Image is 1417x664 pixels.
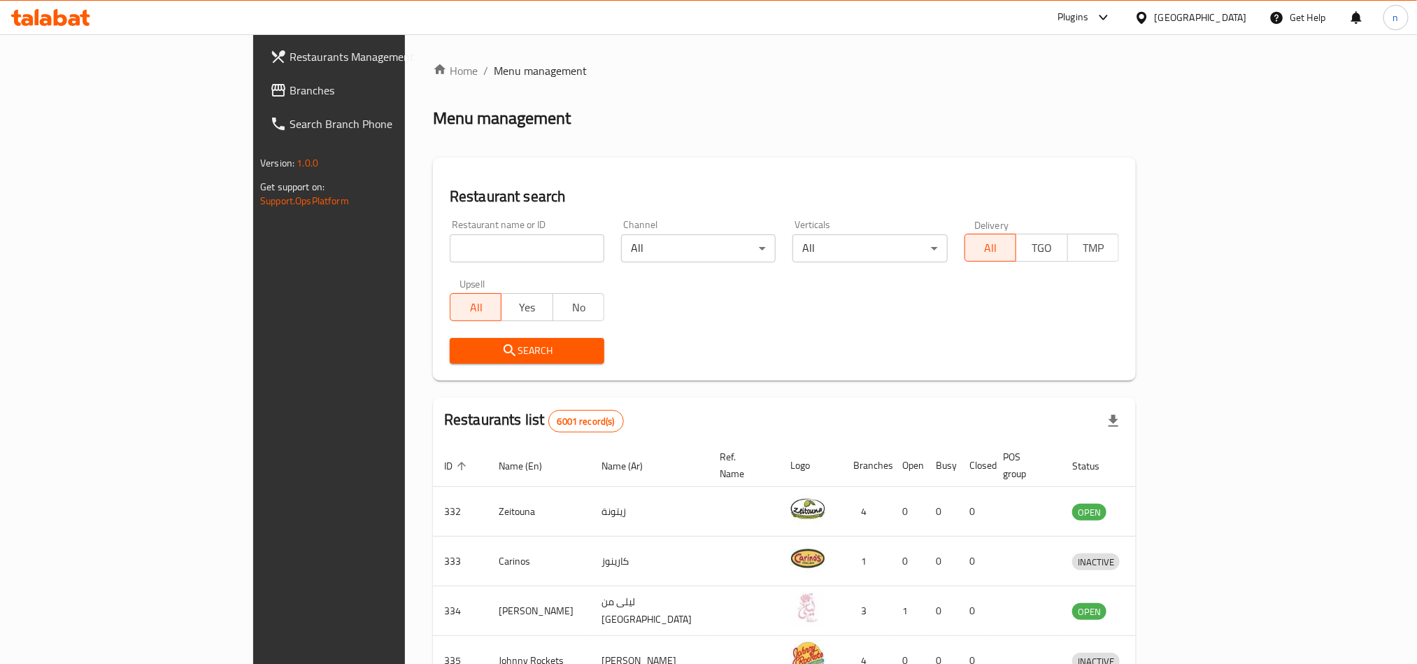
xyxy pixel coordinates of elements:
[790,541,825,576] img: Carinos
[259,40,490,73] a: Restaurants Management
[925,537,958,586] td: 0
[790,591,825,626] img: Leila Min Lebnan
[1058,9,1088,26] div: Plugins
[260,178,325,196] span: Get support on:
[1016,234,1067,262] button: TGO
[958,586,992,636] td: 0
[925,444,958,487] th: Busy
[290,82,478,99] span: Branches
[1072,553,1120,570] div: INACTIVE
[891,487,925,537] td: 0
[260,192,349,210] a: Support.OpsPlatform
[290,48,478,65] span: Restaurants Management
[444,409,624,432] h2: Restaurants list
[790,491,825,526] img: Zeitouna
[1072,554,1120,570] span: INACTIVE
[487,487,590,537] td: Zeitouna
[494,62,587,79] span: Menu management
[891,537,925,586] td: 0
[450,234,604,262] input: Search for restaurant name or ID..
[260,154,294,172] span: Version:
[548,410,624,432] div: Total records count
[590,586,708,636] td: ليلى من [GEOGRAPHIC_DATA]
[779,444,842,487] th: Logo
[590,537,708,586] td: كارينوز
[842,537,891,586] td: 1
[601,458,661,474] span: Name (Ar)
[507,297,547,318] span: Yes
[842,586,891,636] td: 3
[1097,404,1130,438] div: Export file
[1003,448,1044,482] span: POS group
[559,297,599,318] span: No
[487,586,590,636] td: [PERSON_NAME]
[499,458,560,474] span: Name (En)
[1072,504,1106,521] span: OPEN
[792,234,947,262] div: All
[971,238,1011,258] span: All
[891,444,925,487] th: Open
[1155,10,1247,25] div: [GEOGRAPHIC_DATA]
[621,234,776,262] div: All
[549,415,623,428] span: 6001 record(s)
[958,444,992,487] th: Closed
[1022,238,1062,258] span: TGO
[456,297,496,318] span: All
[720,448,762,482] span: Ref. Name
[444,458,471,474] span: ID
[1072,458,1118,474] span: Status
[450,338,604,364] button: Search
[487,537,590,586] td: Carinos
[958,487,992,537] td: 0
[590,487,708,537] td: زيتونة
[259,73,490,107] a: Branches
[1072,504,1106,521] div: OPEN
[461,342,593,360] span: Search
[259,107,490,141] a: Search Branch Phone
[925,487,958,537] td: 0
[433,62,1136,79] nav: breadcrumb
[1074,238,1113,258] span: TMP
[842,487,891,537] td: 4
[460,279,485,289] label: Upsell
[964,234,1016,262] button: All
[974,220,1009,229] label: Delivery
[501,293,553,321] button: Yes
[842,444,891,487] th: Branches
[1067,234,1119,262] button: TMP
[925,586,958,636] td: 0
[290,115,478,132] span: Search Branch Phone
[891,586,925,636] td: 1
[450,293,501,321] button: All
[1393,10,1399,25] span: n
[297,154,318,172] span: 1.0.0
[450,186,1119,207] h2: Restaurant search
[1072,604,1106,620] span: OPEN
[553,293,604,321] button: No
[958,537,992,586] td: 0
[433,107,571,129] h2: Menu management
